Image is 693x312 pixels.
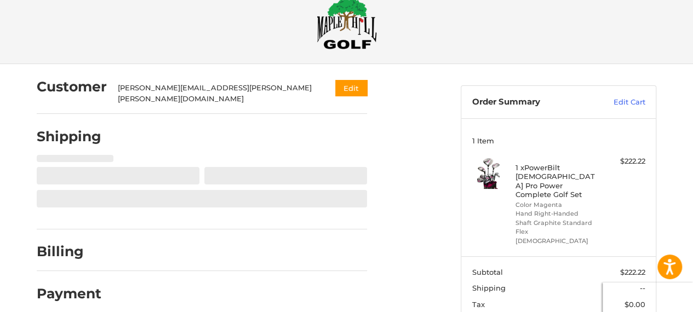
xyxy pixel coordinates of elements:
h3: 1 Item [472,136,645,145]
span: Tax [472,300,485,309]
span: Shipping [472,284,506,292]
li: Shaft Graphite Standard [516,218,599,228]
button: Edit [335,80,367,96]
div: [PERSON_NAME][EMAIL_ADDRESS][PERSON_NAME][PERSON_NAME][DOMAIN_NAME] [118,83,314,104]
li: Flex [DEMOGRAPHIC_DATA] [516,227,599,245]
span: Subtotal [472,268,503,276]
iframe: Google Customer Reviews [603,282,693,312]
h2: Customer [37,78,107,95]
h3: Order Summary [472,97,590,108]
span: $222.22 [620,268,645,276]
h2: Shipping [37,128,101,145]
h2: Payment [37,285,101,302]
li: Color Magenta [516,200,599,210]
li: Hand Right-Handed [516,209,599,218]
a: Edit Cart [590,97,645,108]
h4: 1 x PowerBilt [DEMOGRAPHIC_DATA] Pro Power Complete Golf Set [516,163,599,199]
div: $222.22 [602,156,645,167]
h2: Billing [37,243,101,260]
